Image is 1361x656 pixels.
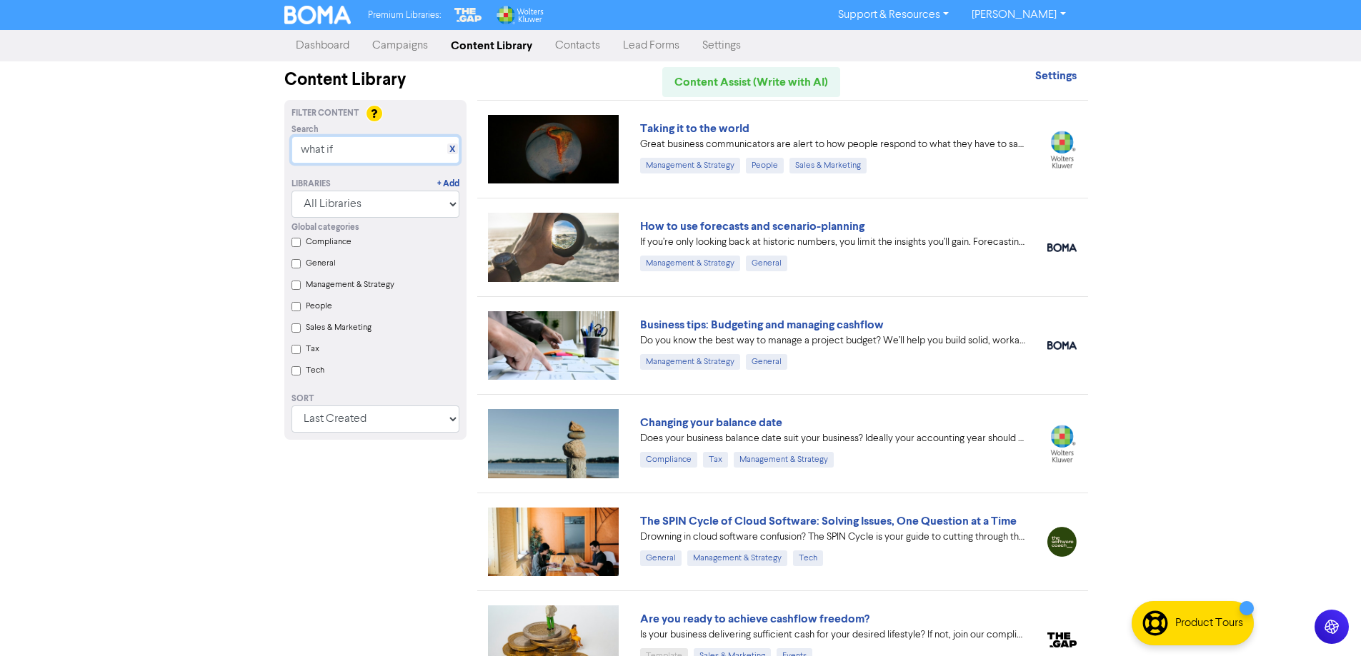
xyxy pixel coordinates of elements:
div: General [746,354,787,370]
a: Campaigns [361,31,439,60]
div: Is your business delivering sufficient cash for your desired lifestyle? If not, join our complime... [640,627,1026,642]
a: Lead Forms [612,31,691,60]
iframe: Chat Widget [1290,587,1361,656]
div: Do you know the best way to manage a project budget? We’ll help you build solid, workable budgets... [640,333,1026,348]
div: Sort [291,393,459,405]
div: General [640,550,682,566]
a: Support & Resources [827,4,960,26]
img: wolters_kluwer [1047,425,1077,463]
a: Taking it to the world [640,121,749,136]
img: thesoftwarecoach [1047,527,1077,556]
div: Filter Content [291,107,459,120]
img: The Gap [452,6,484,24]
a: Settings [691,31,752,60]
div: Global categories [291,221,459,234]
a: + Add [437,178,459,191]
a: [PERSON_NAME] [960,4,1077,26]
div: Management & Strategy [640,354,740,370]
img: boma_accounting [1047,243,1077,252]
span: Search [291,123,319,136]
a: Contacts [544,31,612,60]
a: How to use forecasts and scenario-planning [640,219,864,233]
div: Tax [703,452,728,468]
div: Compliance [640,452,697,468]
div: People [746,158,784,173]
div: General [746,256,787,271]
label: Management & Strategy [306,278,394,291]
div: Does your business balance date suit your business? Ideally your accounting year should finish on... [640,431,1026,446]
img: BOMA Logo [284,6,352,24]
img: wolters_kluwer [1047,131,1077,168]
div: Management & Strategy [640,158,740,173]
div: Tech [793,550,823,566]
div: Drowning in cloud software confusion? The SPIN Cycle is your guide to cutting through the chaos. ... [640,530,1026,545]
a: Changing your balance date [640,415,782,430]
img: gap_premium [1047,632,1077,648]
a: The SPIN Cycle of Cloud Software: Solving Issues, One Question at a Time [640,514,1017,528]
div: Content Library [284,67,467,93]
a: Dashboard [284,31,361,60]
span: Premium Libraries: [368,11,441,20]
label: Sales & Marketing [306,321,372,334]
a: Content Assist (Write with AI) [662,67,840,97]
div: Great business communicators are alert to how people respond to what they have to say and are pre... [640,137,1026,152]
label: General [306,257,336,270]
a: Business tips: Budgeting and managing cashflow [640,318,884,332]
label: Compliance [306,236,352,248]
div: Management & Strategy [687,550,787,566]
label: People [306,300,332,313]
img: boma_accounting [1047,341,1077,350]
a: Settings [1035,71,1077,82]
a: Content Library [439,31,544,60]
div: Libraries [291,178,331,191]
a: X [449,144,455,155]
a: Are you ready to achieve cashflow freedom? [640,612,869,626]
div: Management & Strategy [734,452,834,468]
label: Tech [306,364,324,377]
strong: Settings [1035,69,1077,83]
div: If you’re only looking back at historic numbers, you limit the insights you’ll gain. Forecasting ... [640,235,1026,250]
label: Tax [306,343,319,355]
div: Sales & Marketing [789,158,867,173]
div: Management & Strategy [640,256,740,271]
img: Wolters Kluwer [495,6,544,24]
